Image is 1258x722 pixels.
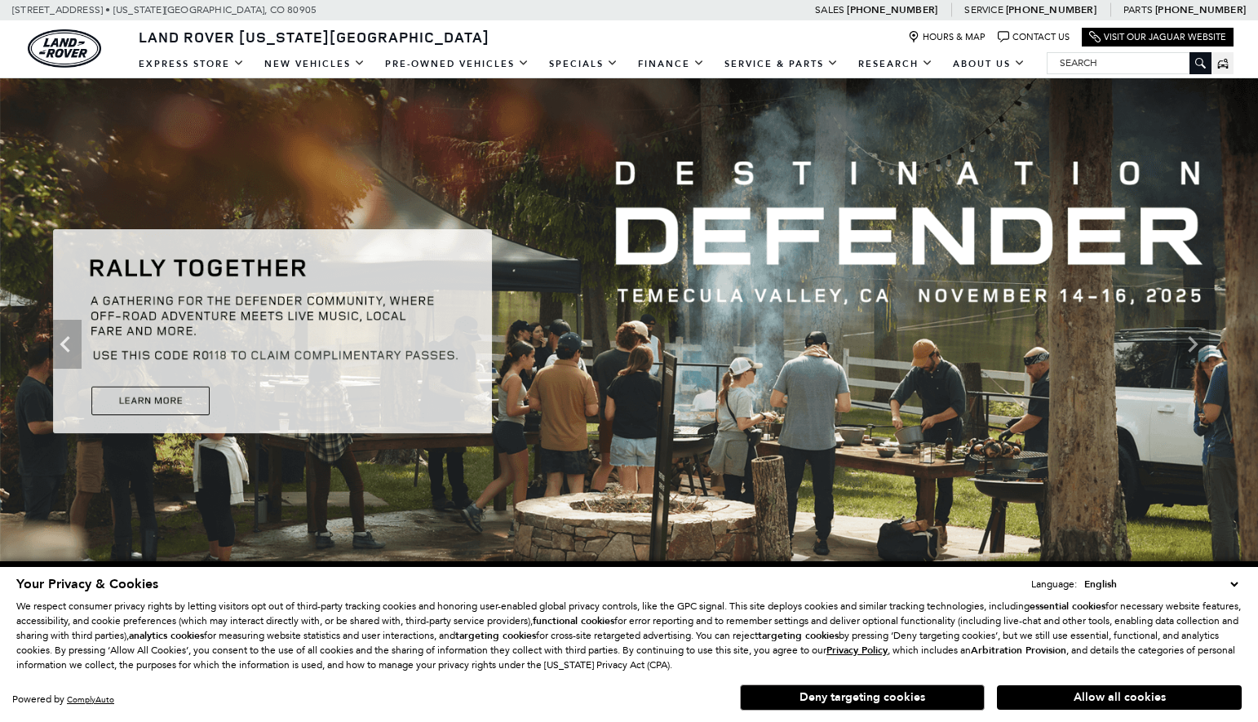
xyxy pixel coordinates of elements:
input: Search [1048,53,1211,73]
span: Sales [815,4,844,16]
div: Previous [49,320,82,369]
nav: Main Navigation [129,50,1035,78]
a: Specials [539,50,628,78]
a: Finance [628,50,715,78]
a: Visit Our Jaguar Website [1089,31,1226,43]
strong: targeting cookies [455,629,536,642]
div: Powered by [12,694,114,705]
a: Contact Us [998,31,1070,43]
a: Service & Parts [715,50,848,78]
span: Parts [1123,4,1153,16]
div: Next [1176,320,1209,369]
a: EXPRESS STORE [129,50,255,78]
button: Deny targeting cookies [740,684,985,711]
a: [PHONE_NUMBER] [1155,3,1246,16]
a: Research [848,50,943,78]
a: land-rover [28,29,101,68]
strong: functional cookies [533,614,614,627]
strong: essential cookies [1030,600,1105,613]
a: [STREET_ADDRESS] • [US_STATE][GEOGRAPHIC_DATA], CO 80905 [12,4,317,16]
a: Privacy Policy [826,644,888,656]
a: [PHONE_NUMBER] [1006,3,1096,16]
a: Hours & Map [908,31,986,43]
span: Land Rover [US_STATE][GEOGRAPHIC_DATA] [139,27,489,47]
span: Your Privacy & Cookies [16,575,158,593]
strong: Arbitration Provision [971,644,1066,657]
img: Land Rover [28,29,101,68]
a: Land Rover [US_STATE][GEOGRAPHIC_DATA] [129,27,499,47]
div: Language: [1031,579,1077,589]
a: About Us [943,50,1035,78]
a: [PHONE_NUMBER] [847,3,937,16]
button: Allow all cookies [997,685,1242,710]
strong: targeting cookies [758,629,839,642]
u: Privacy Policy [826,644,888,657]
a: Pre-Owned Vehicles [375,50,539,78]
p: We respect consumer privacy rights by letting visitors opt out of third-party tracking cookies an... [16,599,1242,672]
a: ComplyAuto [67,694,114,705]
select: Language Select [1080,576,1242,592]
a: New Vehicles [255,50,375,78]
span: Service [964,4,1003,16]
strong: analytics cookies [129,629,204,642]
